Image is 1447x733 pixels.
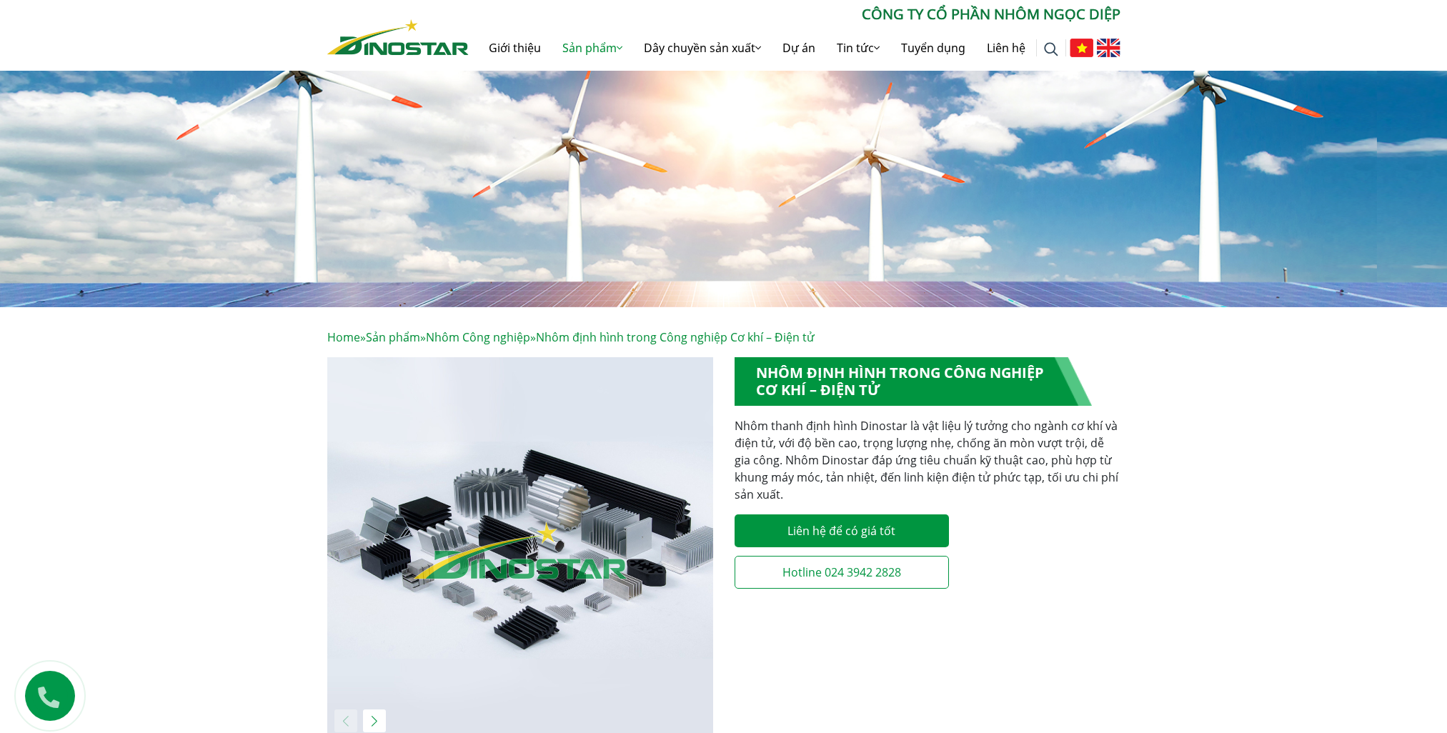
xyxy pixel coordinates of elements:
[426,329,530,345] a: Nhôm Công nghiệp
[735,556,949,589] a: Hotline 024 3942 2828
[469,4,1120,25] p: CÔNG TY CỔ PHẦN NHÔM NGỌC DIỆP
[1044,42,1058,56] img: search
[327,329,815,345] span: » » »
[327,329,360,345] a: Home
[1097,39,1120,57] img: English
[1070,39,1093,57] img: Tiếng Việt
[735,514,949,547] a: Liên hệ để có giá tốt
[772,25,826,71] a: Dự án
[735,357,1092,406] h1: Nhôm định hình trong Công nghiệp Cơ khí – Điện tử
[552,25,633,71] a: Sản phẩm
[976,25,1036,71] a: Liên hệ
[327,19,469,55] img: Nhôm Dinostar
[826,25,890,71] a: Tin tức
[536,329,815,345] span: Nhôm định hình trong Công nghiệp Cơ khí – Điện tử
[363,709,386,732] div: Next slide
[735,417,1120,503] p: Nhôm thanh định hình Dinostar là vật liệu lý tưởng cho ngành cơ khí và điện tử, với độ bền cao, t...
[478,25,552,71] a: Giới thiệu
[633,25,772,71] a: Dây chuyền sản xuất
[890,25,976,71] a: Tuyển dụng
[366,329,420,345] a: Sản phẩm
